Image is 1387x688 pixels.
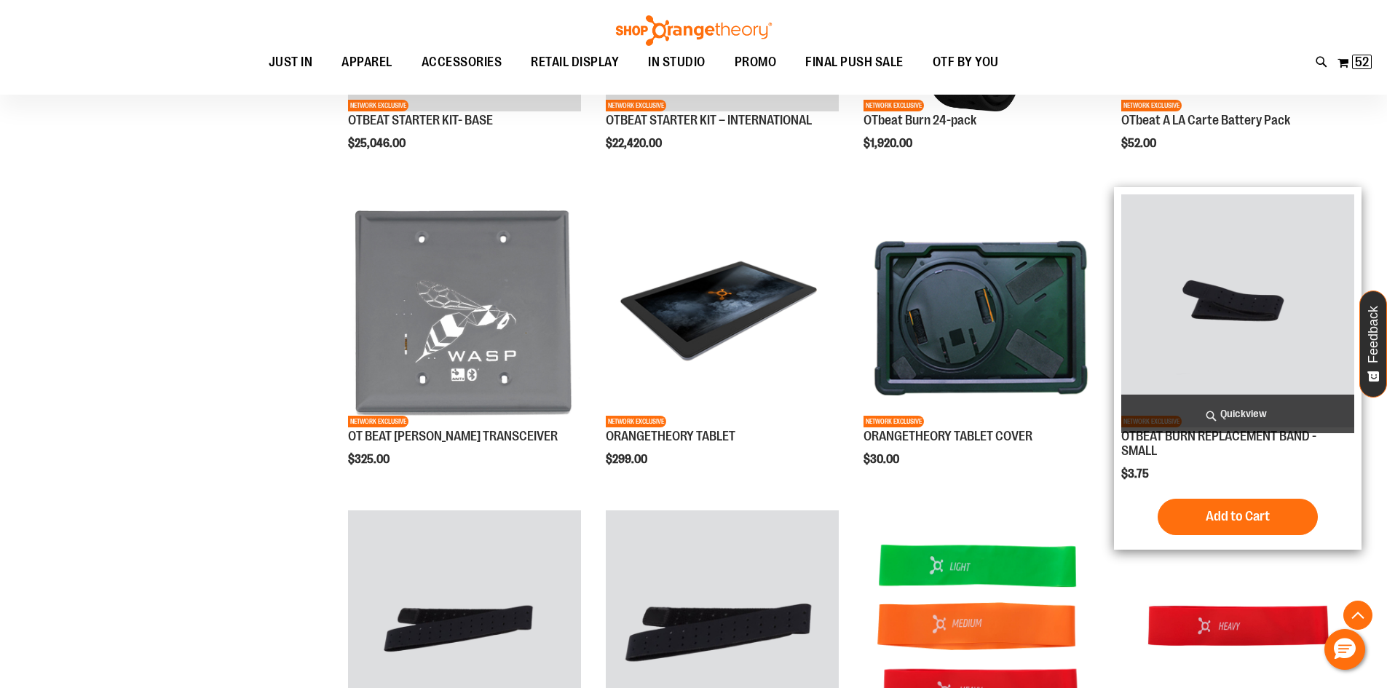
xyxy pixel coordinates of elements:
[341,46,392,79] span: APPAREL
[348,113,493,127] a: OTBEAT STARTER KIT- BASE
[864,113,976,127] a: OTbeat Burn 24-pack
[791,46,918,79] a: FINAL PUSH SALE
[864,453,901,466] span: $30.00
[598,187,846,503] div: product
[864,137,914,150] span: $1,920.00
[606,194,839,427] img: Product image for ORANGETHEORY TABLET
[606,100,666,111] span: NETWORK EXCLUSIVE
[422,46,502,79] span: ACCESSORIES
[1359,290,1387,398] button: Feedback - Show survey
[1343,601,1372,630] button: Back To Top
[348,194,581,430] a: Product image for OT BEAT POE TRANSCEIVERNETWORK EXCLUSIVE
[864,194,1096,427] img: Product image for ORANGETHEORY TABLET COVER
[606,137,664,150] span: $22,420.00
[614,15,774,46] img: Shop Orangetheory
[606,453,649,466] span: $299.00
[269,46,313,79] span: JUST IN
[864,100,924,111] span: NETWORK EXCLUSIVE
[1121,395,1354,433] a: Quickview
[1114,187,1362,549] div: product
[1121,137,1158,150] span: $52.00
[407,46,517,79] a: ACCESSORIES
[1324,629,1365,670] button: Hello, have a question? Let’s chat.
[531,46,619,79] span: RETAIL DISPLAY
[1121,100,1182,111] span: NETWORK EXCLUSIVE
[633,46,720,79] a: IN STUDIO
[1355,55,1369,69] span: 52
[516,46,633,79] a: RETAIL DISPLAY
[348,416,408,427] span: NETWORK EXCLUSIVE
[1121,194,1354,430] a: Product image for OTBEAT BURN REPLACEMENT BAND - SMALLNETWORK EXCLUSIVE
[1121,194,1354,427] img: Product image for OTBEAT BURN REPLACEMENT BAND - SMALL
[348,137,408,150] span: $25,046.00
[341,187,588,503] div: product
[606,416,666,427] span: NETWORK EXCLUSIVE
[1121,467,1151,481] span: $3.75
[856,187,1104,503] div: product
[648,46,706,79] span: IN STUDIO
[606,113,812,127] a: OTBEAT STARTER KIT – INTERNATIONAL
[735,46,777,79] span: PROMO
[348,429,558,443] a: OT BEAT [PERSON_NAME] TRANSCEIVER
[348,453,392,466] span: $325.00
[720,46,791,79] a: PROMO
[1121,113,1290,127] a: OTbeat A LA Carte Battery Pack
[348,100,408,111] span: NETWORK EXCLUSIVE
[254,46,328,79] a: JUST IN
[933,46,999,79] span: OTF BY YOU
[606,429,735,443] a: ORANGETHEORY TABLET
[805,46,904,79] span: FINAL PUSH SALE
[606,194,839,430] a: Product image for ORANGETHEORY TABLETNETWORK EXCLUSIVE
[1206,508,1270,524] span: Add to Cart
[864,429,1032,443] a: ORANGETHEORY TABLET COVER
[864,194,1096,430] a: Product image for ORANGETHEORY TABLET COVERNETWORK EXCLUSIVE
[327,46,407,79] a: APPAREL
[348,194,581,427] img: Product image for OT BEAT POE TRANSCEIVER
[918,46,1013,79] a: OTF BY YOU
[1158,499,1318,535] button: Add to Cart
[1367,306,1380,363] span: Feedback
[864,416,924,427] span: NETWORK EXCLUSIVE
[1121,429,1316,458] a: OTBEAT BURN REPLACEMENT BAND - SMALL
